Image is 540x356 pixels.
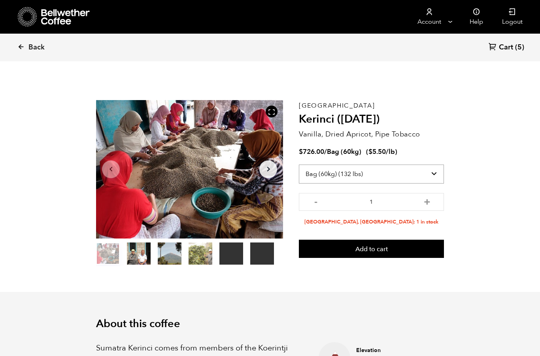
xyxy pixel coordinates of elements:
[299,113,444,126] h2: Kerinci ([DATE])
[422,197,432,205] button: +
[366,147,397,156] span: ( )
[219,242,243,265] video: Your browser does not support the video tag.
[515,43,524,52] span: (5)
[299,147,303,156] span: $
[386,147,395,156] span: /lb
[356,347,432,354] h4: Elevation
[299,218,444,226] li: [GEOGRAPHIC_DATA], [GEOGRAPHIC_DATA]: 1 in stock
[28,43,45,52] span: Back
[327,147,361,156] span: Bag (60kg)
[250,242,274,265] video: Your browser does not support the video tag.
[368,147,386,156] bdi: 5.50
[324,147,327,156] span: /
[368,147,372,156] span: $
[299,129,444,140] p: Vanilla, Dried Apricot, Pipe Tobacco
[499,43,513,52] span: Cart
[311,197,321,205] button: -
[96,318,444,330] h2: About this coffee
[299,240,444,258] button: Add to cart
[299,147,324,156] bdi: 726.00
[489,42,524,53] a: Cart (5)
